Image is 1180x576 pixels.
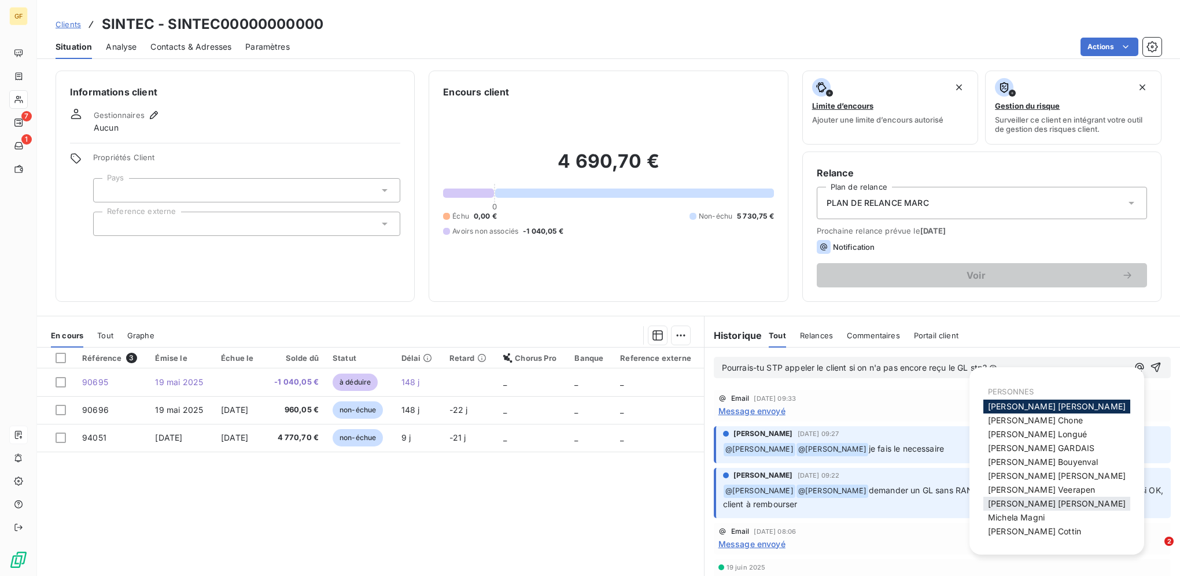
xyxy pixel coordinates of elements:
[503,377,507,387] span: _
[797,485,868,498] span: @ [PERSON_NAME]
[452,211,469,221] span: Échu
[56,20,81,29] span: Clients
[9,551,28,569] img: Logo LeanPay
[920,226,946,235] span: [DATE]
[401,377,420,387] span: 148 j
[995,115,1152,134] span: Surveiller ce client en intégrant votre outil de gestion des risques client.
[503,353,560,363] div: Chorus Pro
[56,41,92,53] span: Situation
[56,19,81,30] a: Clients
[1141,537,1168,564] iframe: Intercom live chat
[9,7,28,25] div: GF
[155,405,203,415] span: 19 mai 2025
[271,432,319,444] span: 4 770,70 €
[798,472,840,479] span: [DATE] 09:22
[333,401,383,419] span: non-échue
[847,331,900,340] span: Commentaires
[718,538,786,550] span: Message envoyé
[831,271,1122,280] span: Voir
[754,395,796,402] span: [DATE] 09:33
[574,377,578,387] span: _
[914,331,958,340] span: Portail client
[754,528,796,535] span: [DATE] 08:06
[705,328,762,342] h6: Historique
[723,485,1166,509] span: demander un GL sans RAN afin de vérifier que nos soldes concordent si OK, client à rembourser
[271,404,319,416] span: 960,05 €
[449,405,468,415] span: -22 j
[94,110,145,120] span: Gestionnaires
[97,331,113,340] span: Tout
[452,226,518,237] span: Avoirs non associés
[985,71,1161,145] button: Gestion du risqueSurveiller ce client en intégrant votre outil de gestion des risques client.
[798,430,839,437] span: [DATE] 09:27
[620,405,624,415] span: _
[333,353,388,363] div: Statut
[737,211,774,221] span: 5 730,75 €
[574,433,578,442] span: _
[492,202,497,211] span: 0
[443,150,773,184] h2: 4 690,70 €
[988,526,1081,536] span: [PERSON_NAME] Cottin
[722,363,998,372] span: Pourrais-tu STP appeler le client si on n'a pas encore reçu le GL stp? @
[21,111,32,121] span: 7
[449,433,466,442] span: -21 j
[333,429,383,446] span: non-échue
[574,353,606,363] div: Banque
[333,374,378,391] span: à déduire
[51,331,83,340] span: En cours
[82,377,108,387] span: 90695
[802,71,979,145] button: Limite d’encoursAjouter une limite d’encours autorisé
[800,331,833,340] span: Relances
[699,211,732,221] span: Non-échu
[988,485,1095,494] span: [PERSON_NAME] Veerapen
[82,405,109,415] span: 90696
[127,331,154,340] span: Graphe
[221,433,248,442] span: [DATE]
[988,512,1045,522] span: Michela Magni
[102,14,323,35] h3: SINTEC - SINTEC00000000000
[817,226,1147,235] span: Prochaine relance prévue le
[401,405,420,415] span: 148 j
[988,443,1094,453] span: [PERSON_NAME] GARDAIS
[733,429,793,439] span: [PERSON_NAME]
[731,395,750,402] span: Email
[103,219,112,229] input: Ajouter une valeur
[126,353,137,363] span: 3
[988,387,1034,396] span: PERSONNES
[503,405,507,415] span: _
[150,41,231,53] span: Contacts & Adresses
[620,433,624,442] span: _
[271,376,319,388] span: -1 040,05 €
[797,443,868,456] span: @ [PERSON_NAME]
[401,353,436,363] div: Délai
[271,353,319,363] div: Solde dû
[718,405,786,417] span: Message envoyé
[245,41,290,53] span: Paramètres
[620,353,696,363] div: Reference externe
[21,134,32,145] span: 1
[93,153,400,169] span: Propriétés Client
[812,115,943,124] span: Ajouter une limite d’encours autorisé
[724,443,795,456] span: @ [PERSON_NAME]
[817,263,1147,287] button: Voir
[727,564,766,571] span: 19 juin 2025
[1164,537,1174,546] span: 2
[988,415,1083,425] span: [PERSON_NAME] Chone
[733,470,793,481] span: [PERSON_NAME]
[833,242,875,252] span: Notification
[82,433,106,442] span: 94051
[443,85,509,99] h6: Encours client
[731,528,750,535] span: Email
[523,226,563,237] span: -1 040,05 €
[869,444,944,453] span: je fais le necessaire
[155,377,203,387] span: 19 mai 2025
[988,457,1098,467] span: [PERSON_NAME] Bouyenval
[988,499,1126,508] span: [PERSON_NAME] [PERSON_NAME]
[449,353,490,363] div: Retard
[1081,38,1138,56] button: Actions
[827,197,929,209] span: PLAN DE RELANCE MARC
[988,401,1126,411] span: [PERSON_NAME] [PERSON_NAME]
[574,405,578,415] span: _
[221,405,248,415] span: [DATE]
[817,166,1147,180] h6: Relance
